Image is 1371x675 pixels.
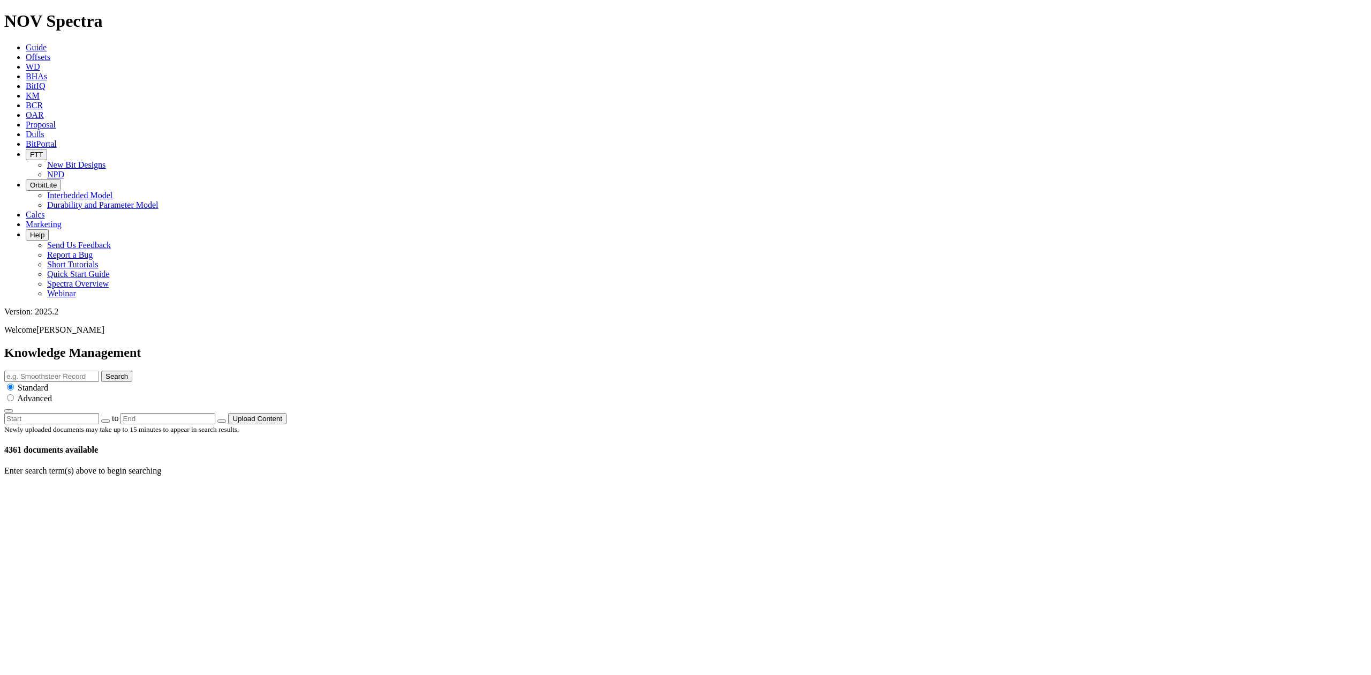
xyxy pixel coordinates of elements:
[4,425,239,433] small: Newly uploaded documents may take up to 15 minutes to appear in search results.
[120,413,215,424] input: End
[26,179,61,191] button: OrbitLite
[47,191,112,200] a: Interbedded Model
[26,149,47,160] button: FTT
[47,241,111,250] a: Send Us Feedback
[17,394,52,403] span: Advanced
[26,62,40,71] a: WD
[47,170,64,179] a: NPD
[4,307,1367,317] div: Version: 2025.2
[26,139,57,148] a: BitPortal
[47,250,93,259] a: Report a Bug
[4,413,99,424] input: Start
[26,101,43,110] a: BCR
[26,120,56,129] a: Proposal
[26,220,62,229] a: Marketing
[47,200,159,209] a: Durability and Parameter Model
[228,413,287,424] button: Upload Content
[26,130,44,139] a: Dulls
[26,91,40,100] a: KM
[112,414,118,423] span: to
[26,43,47,52] a: Guide
[30,181,57,189] span: OrbitLite
[18,383,48,392] span: Standard
[4,371,99,382] input: e.g. Smoothsteer Record
[47,289,76,298] a: Webinar
[30,151,43,159] span: FTT
[47,279,109,288] a: Spectra Overview
[101,371,132,382] button: Search
[47,260,99,269] a: Short Tutorials
[4,466,1367,476] p: Enter search term(s) above to begin searching
[26,229,49,241] button: Help
[26,52,50,62] a: Offsets
[4,325,1367,335] p: Welcome
[4,346,1367,360] h2: Knowledge Management
[26,81,45,91] a: BitIQ
[47,160,106,169] a: New Bit Designs
[26,110,44,119] a: OAR
[4,445,1367,455] h4: 4361 documents available
[30,231,44,239] span: Help
[4,11,1367,31] h1: NOV Spectra
[26,210,45,219] a: Calcs
[36,325,104,334] span: [PERSON_NAME]
[47,269,109,279] a: Quick Start Guide
[26,72,47,81] a: BHAs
